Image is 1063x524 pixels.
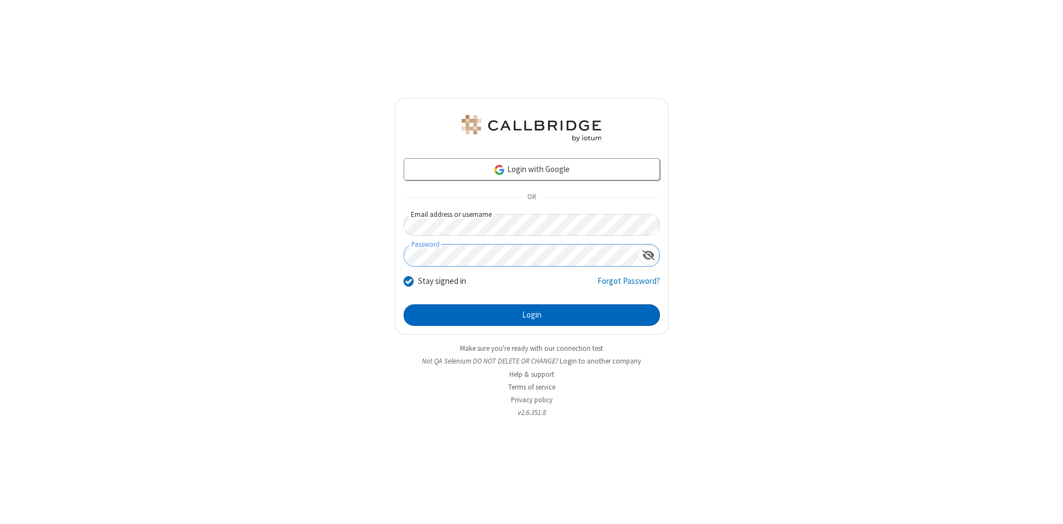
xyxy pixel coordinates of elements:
input: Password [404,245,638,266]
img: google-icon.png [493,164,505,176]
button: Login to another company [560,356,641,366]
img: QA Selenium DO NOT DELETE OR CHANGE [460,115,603,142]
div: Show password [638,245,659,265]
a: Terms of service [508,382,555,392]
li: Not QA Selenium DO NOT DELETE OR CHANGE? [395,356,669,366]
a: Privacy policy [511,395,553,404]
button: Login [404,304,660,326]
li: v2.6.351.8 [395,407,669,418]
a: Login with Google [404,158,660,180]
a: Make sure you're ready with our connection test [460,344,603,353]
iframe: Chat [1035,495,1055,516]
input: Email address or username [404,214,660,236]
a: Help & support [509,370,554,379]
a: Forgot Password? [597,275,660,296]
label: Stay signed in [418,275,466,288]
span: OR [523,190,540,205]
